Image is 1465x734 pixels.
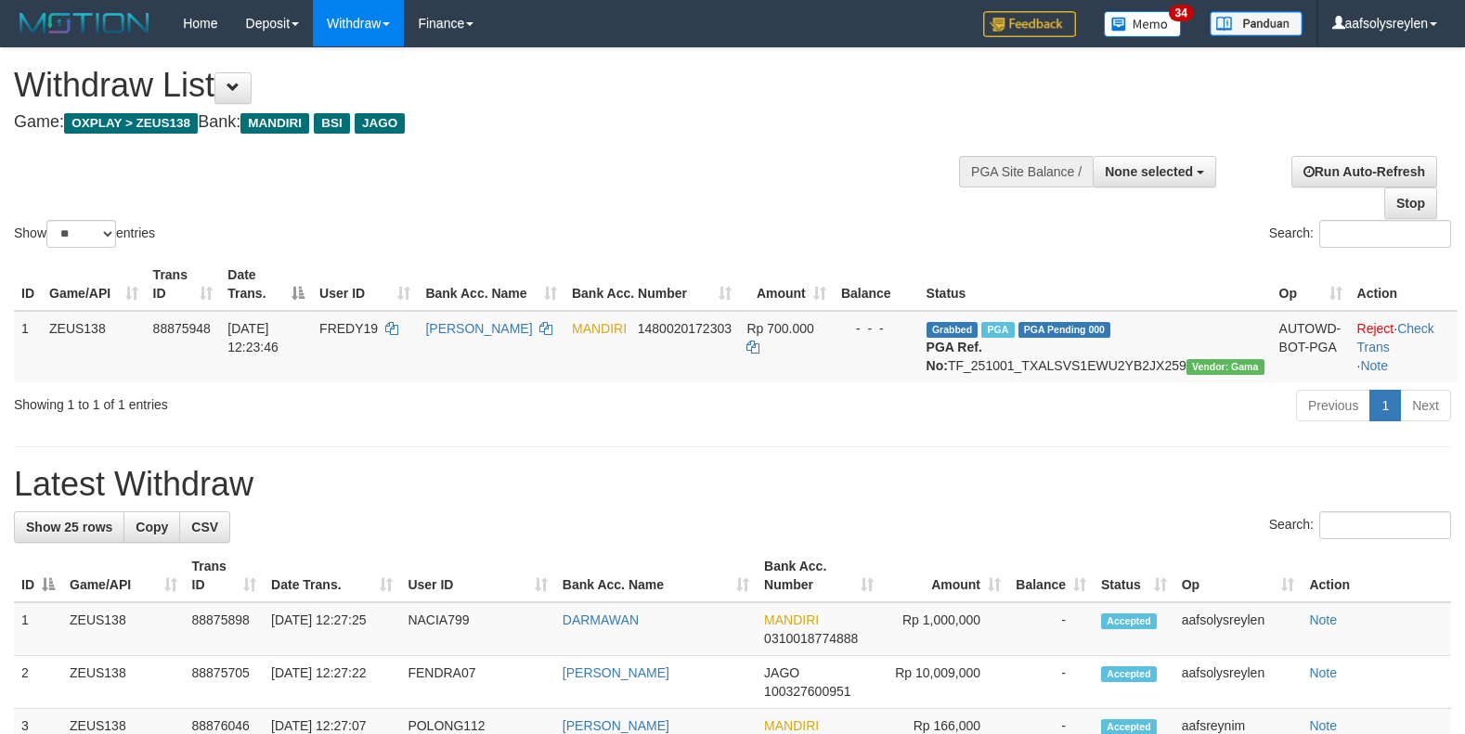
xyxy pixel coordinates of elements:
[185,602,265,656] td: 88875898
[42,311,146,382] td: ZEUS138
[927,340,982,373] b: PGA Ref. No:
[764,684,850,699] span: Copy 100327600951 to clipboard
[264,602,400,656] td: [DATE] 12:27:25
[764,612,819,627] span: MANDIRI
[227,321,279,354] span: [DATE] 12:23:46
[764,665,799,680] span: JAGO
[1174,602,1303,656] td: aafsolysreylen
[1104,11,1182,37] img: Button%20Memo.svg
[1093,156,1216,187] button: None selected
[1094,549,1174,602] th: Status: activate to sort column ascending
[220,258,312,311] th: Date Trans.: activate to sort column descending
[14,113,958,132] h4: Game: Bank:
[1291,156,1437,187] a: Run Auto-Refresh
[834,258,919,311] th: Balance
[14,466,1451,503] h1: Latest Withdraw
[881,602,1008,656] td: Rp 1,000,000
[1105,164,1193,179] span: None selected
[572,321,627,336] span: MANDIRI
[564,258,739,311] th: Bank Acc. Number: activate to sort column ascending
[1174,549,1303,602] th: Op: activate to sort column ascending
[319,321,378,336] span: FREDY19
[1319,511,1451,539] input: Search:
[64,113,198,134] span: OXPLAY > ZEUS138
[1269,220,1451,248] label: Search:
[14,388,597,414] div: Showing 1 to 1 of 1 entries
[153,321,211,336] span: 88875948
[1101,666,1157,682] span: Accepted
[1319,220,1451,248] input: Search:
[1400,390,1451,421] a: Next
[927,322,979,338] span: Grabbed
[563,612,639,627] a: DARMAWAN
[555,549,757,602] th: Bank Acc. Name: activate to sort column ascending
[191,520,218,534] span: CSV
[1309,612,1337,627] a: Note
[764,718,819,733] span: MANDIRI
[981,322,1014,338] span: Marked by aafsolysreylen
[1360,358,1388,373] a: Note
[400,656,554,709] td: FENDRA07
[240,113,309,134] span: MANDIRI
[881,549,1008,602] th: Amount: activate to sort column ascending
[1357,321,1394,336] a: Reject
[62,602,185,656] td: ZEUS138
[757,549,881,602] th: Bank Acc. Number: activate to sort column ascending
[179,511,230,543] a: CSV
[62,656,185,709] td: ZEUS138
[312,258,418,311] th: User ID: activate to sort column ascending
[983,11,1076,37] img: Feedback.jpg
[1008,602,1094,656] td: -
[185,549,265,602] th: Trans ID: activate to sort column ascending
[14,656,62,709] td: 2
[14,511,124,543] a: Show 25 rows
[136,520,168,534] span: Copy
[26,520,112,534] span: Show 25 rows
[1169,5,1194,21] span: 34
[1296,390,1370,421] a: Previous
[14,220,155,248] label: Show entries
[959,156,1093,187] div: PGA Site Balance /
[42,258,146,311] th: Game/API: activate to sort column ascending
[1269,511,1451,539] label: Search:
[123,511,180,543] a: Copy
[264,656,400,709] td: [DATE] 12:27:22
[425,321,532,336] a: [PERSON_NAME]
[563,665,669,680] a: [PERSON_NAME]
[1309,718,1337,733] a: Note
[1384,187,1437,219] a: Stop
[14,67,958,104] h1: Withdraw List
[1272,311,1350,382] td: AUTOWD-BOT-PGA
[418,258,564,311] th: Bank Acc. Name: activate to sort column ascending
[1350,311,1458,382] td: · ·
[146,258,221,311] th: Trans ID: activate to sort column ascending
[1350,258,1458,311] th: Action
[14,258,42,311] th: ID
[1008,549,1094,602] th: Balance: activate to sort column ascending
[14,311,42,382] td: 1
[1369,390,1401,421] a: 1
[400,549,554,602] th: User ID: activate to sort column ascending
[62,549,185,602] th: Game/API: activate to sort column ascending
[314,113,350,134] span: BSI
[919,258,1272,311] th: Status
[400,602,554,656] td: NACIA799
[746,321,813,336] span: Rp 700.000
[563,718,669,733] a: [PERSON_NAME]
[764,631,858,646] span: Copy 0310018774888 to clipboard
[1174,656,1303,709] td: aafsolysreylen
[919,311,1272,382] td: TF_251001_TXALSVS1EWU2YB2JX259
[1101,613,1157,629] span: Accepted
[264,549,400,602] th: Date Trans.: activate to sort column ascending
[1210,11,1303,36] img: panduan.png
[1008,656,1094,709] td: -
[841,319,912,338] div: - - -
[1186,359,1264,375] span: Vendor URL: https://trx31.1velocity.biz
[739,258,833,311] th: Amount: activate to sort column ascending
[14,9,155,37] img: MOTION_logo.png
[1357,321,1434,354] a: Check Trans
[355,113,405,134] span: JAGO
[1272,258,1350,311] th: Op: activate to sort column ascending
[881,656,1008,709] td: Rp 10,009,000
[1309,665,1337,680] a: Note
